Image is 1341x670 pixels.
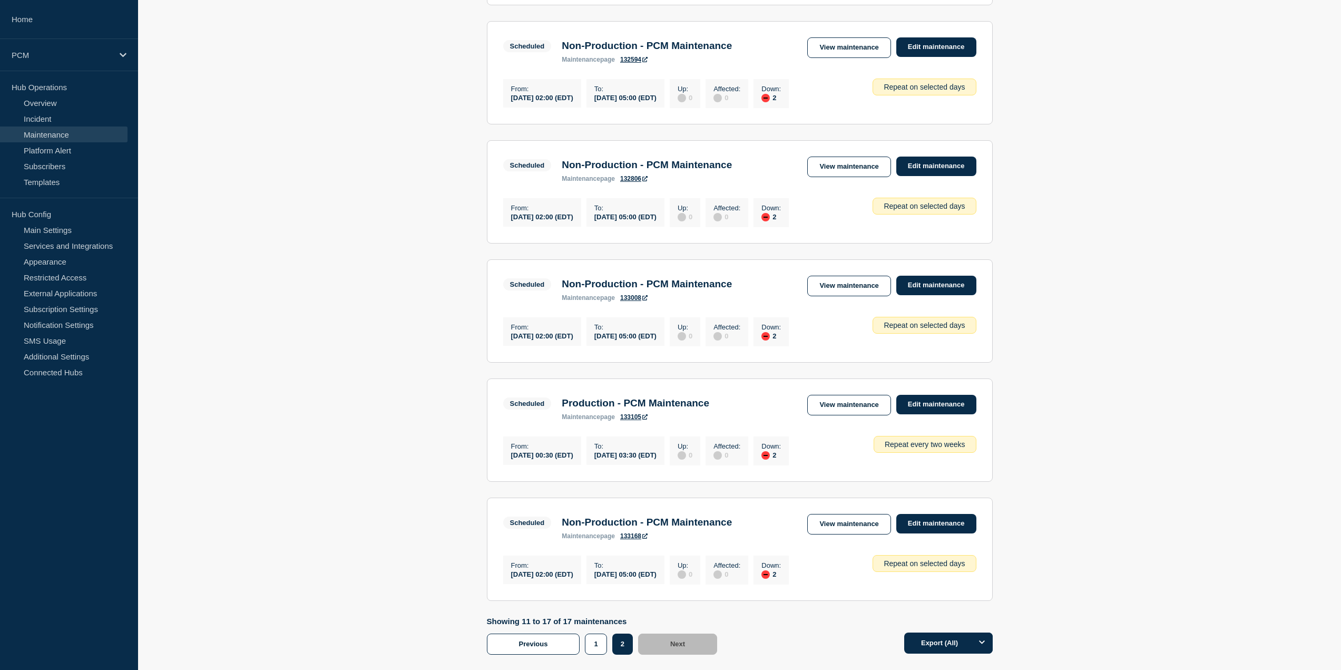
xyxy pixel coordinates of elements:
[562,159,732,171] h3: Non-Production - PCM Maintenance
[678,212,692,221] div: 0
[896,157,976,176] a: Edit maintenance
[678,569,692,579] div: 0
[594,331,657,340] div: [DATE] 05:00 (EDT)
[678,94,686,102] div: disabled
[713,94,722,102] div: disabled
[807,395,890,415] a: View maintenance
[896,37,976,57] a: Edit maintenance
[511,450,573,459] div: [DATE] 00:30 (EDT)
[594,561,657,569] p: To :
[761,323,781,331] p: Down :
[678,450,692,460] div: 0
[761,569,781,579] div: 2
[562,56,600,63] span: maintenance
[487,617,723,626] p: Showing 11 to 17 of 17 maintenances
[713,451,722,460] div: disabled
[678,561,692,569] p: Up :
[678,213,686,221] div: disabled
[638,634,717,655] button: Next
[896,514,976,533] a: Edit maintenance
[612,634,633,655] button: 2
[807,514,890,535] a: View maintenance
[12,51,113,60] p: PCM
[761,450,781,460] div: 2
[761,204,781,212] p: Down :
[562,517,732,528] h3: Non-Production - PCM Maintenance
[562,532,615,540] p: page
[807,276,890,296] a: View maintenance
[904,633,993,654] button: Export (All)
[761,442,781,450] p: Down :
[562,413,615,421] p: page
[510,42,545,50] div: Scheduled
[761,213,770,221] div: down
[874,436,976,453] div: Repeat every two weeks
[511,85,573,93] p: From :
[896,276,976,295] a: Edit maintenance
[511,204,573,212] p: From :
[511,331,573,340] div: [DATE] 02:00 (EDT)
[670,640,685,648] span: Next
[678,570,686,579] div: disabled
[594,323,657,331] p: To :
[678,85,692,93] p: Up :
[511,212,573,221] div: [DATE] 02:00 (EDT)
[510,519,545,527] div: Scheduled
[562,397,709,409] h3: Production - PCM Maintenance
[594,93,657,102] div: [DATE] 05:00 (EDT)
[761,331,781,341] div: 2
[713,323,740,331] p: Affected :
[562,175,600,182] span: maintenance
[713,331,740,341] div: 0
[594,212,657,221] div: [DATE] 05:00 (EDT)
[562,175,615,182] p: page
[713,561,740,569] p: Affected :
[510,280,545,288] div: Scheduled
[594,85,657,93] p: To :
[562,40,732,52] h3: Non-Production - PCM Maintenance
[761,561,781,569] p: Down :
[585,634,606,655] button: 1
[873,198,976,215] div: Repeat on selected days
[594,569,657,578] div: [DATE] 05:00 (EDT)
[678,323,692,331] p: Up :
[761,85,781,93] p: Down :
[761,212,781,221] div: 2
[620,56,648,63] a: 132594
[511,323,573,331] p: From :
[761,451,770,460] div: down
[519,640,548,648] span: Previous
[972,633,993,654] button: Options
[896,395,976,414] a: Edit maintenance
[713,93,740,102] div: 0
[510,400,545,407] div: Scheduled
[678,451,686,460] div: disabled
[594,442,657,450] p: To :
[873,79,976,95] div: Repeat on selected days
[620,175,648,182] a: 132806
[761,94,770,102] div: down
[873,555,976,572] div: Repeat on selected days
[678,93,692,102] div: 0
[713,212,740,221] div: 0
[511,93,573,102] div: [DATE] 02:00 (EDT)
[562,532,600,540] span: maintenance
[713,332,722,341] div: disabled
[873,317,976,334] div: Repeat on selected days
[678,442,692,450] p: Up :
[713,204,740,212] p: Affected :
[620,413,648,421] a: 133105
[562,413,600,421] span: maintenance
[678,331,692,341] div: 0
[511,569,573,578] div: [DATE] 02:00 (EDT)
[678,332,686,341] div: disabled
[761,93,781,102] div: 2
[511,442,573,450] p: From :
[713,569,740,579] div: 0
[562,56,615,63] p: page
[562,294,615,302] p: page
[761,332,770,341] div: down
[620,294,648,302] a: 133008
[713,442,740,450] p: Affected :
[713,570,722,579] div: disabled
